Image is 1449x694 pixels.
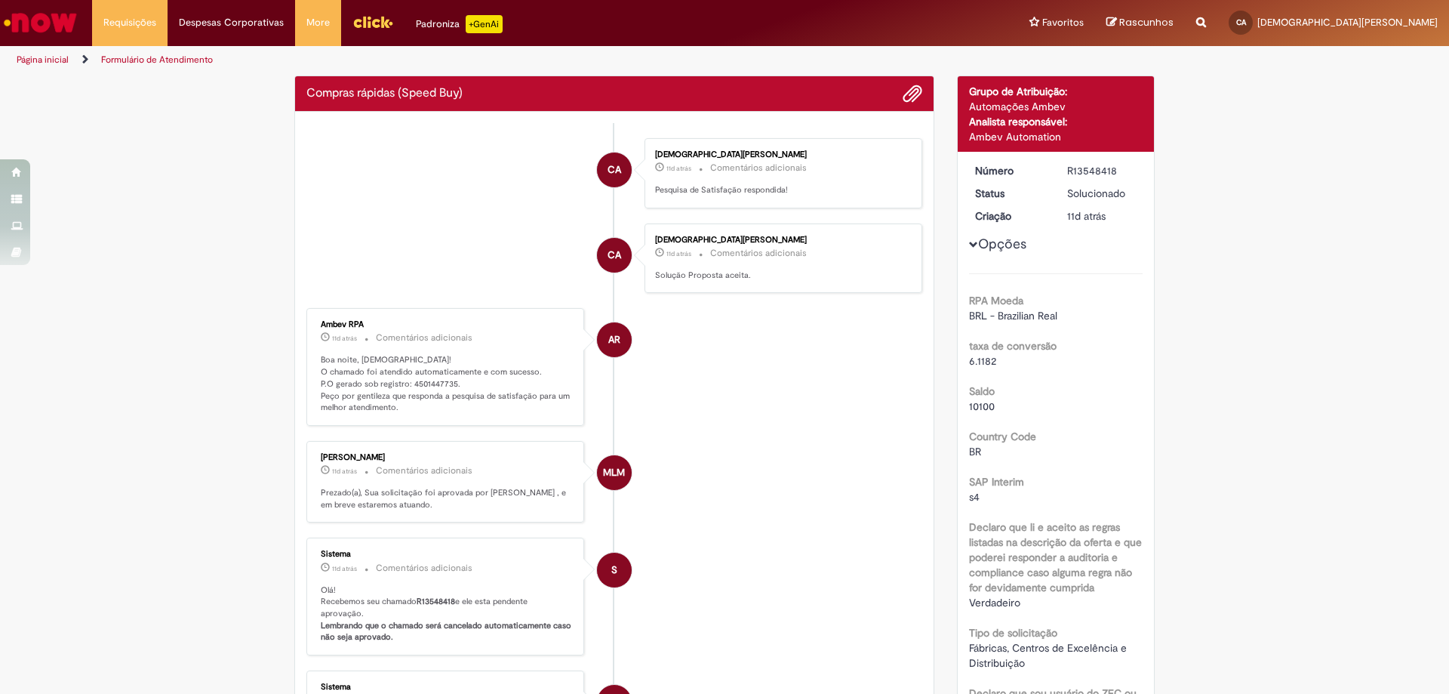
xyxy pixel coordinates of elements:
span: 11d atrás [666,249,691,258]
div: Ambev Automation [969,129,1143,144]
span: 11d atrás [332,467,357,476]
a: Rascunhos [1106,16,1174,30]
p: Prezado(a), Sua solicitação foi aprovada por [PERSON_NAME] , e em breve estaremos atuando. [321,487,572,510]
span: 6.1182 [969,354,996,368]
b: R13548418 [417,596,455,607]
p: Boa noite, [DEMOGRAPHIC_DATA]! O chamado foi atendido automaticamente e com sucesso. P.O gerado s... [321,354,572,414]
div: Analista responsável: [969,114,1143,129]
small: Comentários adicionais [376,464,472,477]
span: [DEMOGRAPHIC_DATA][PERSON_NAME] [1257,16,1438,29]
p: +GenAi [466,15,503,33]
div: [DEMOGRAPHIC_DATA][PERSON_NAME] [655,150,906,159]
img: click_logo_yellow_360x200.png [352,11,393,33]
div: Solucionado [1067,186,1137,201]
a: Formulário de Atendimento [101,54,213,66]
p: Pesquisa de Satisfação respondida! [655,184,906,196]
dt: Número [964,163,1057,178]
small: Comentários adicionais [710,162,807,174]
b: Saldo [969,384,995,398]
time: 18/09/2025 16:57:09 [332,564,357,573]
div: Automações Ambev [969,99,1143,114]
span: Despesas Corporativas [179,15,284,30]
small: Comentários adicionais [376,332,472,344]
b: SAP Interim [969,475,1024,489]
time: 18/09/2025 19:12:44 [332,334,357,343]
div: Sistema [321,550,572,559]
span: Favoritos [1042,15,1084,30]
h2: Compras rápidas (Speed Buy) Histórico de tíquete [306,87,463,100]
time: 19/09/2025 08:13:12 [666,249,691,258]
b: Country Code [969,430,1036,443]
span: Requisições [103,15,156,30]
div: [PERSON_NAME] [321,453,572,462]
span: BRL - Brazilian Real [969,309,1057,322]
span: Verdadeiro [969,596,1020,609]
button: Adicionar anexos [903,84,922,103]
span: MLM [603,455,625,491]
div: System [597,553,632,588]
time: 18/09/2025 16:56:58 [1067,209,1106,223]
div: Padroniza [416,15,503,33]
p: Olá! Recebemos seu chamado e ele esta pendente aprovação. [321,585,572,644]
b: Tipo de solicitação [969,626,1057,640]
ul: Trilhas de página [11,46,955,74]
dt: Status [964,186,1057,201]
span: S [611,552,617,588]
p: Solução Proposta aceita. [655,270,906,282]
div: Ambev RPA [597,322,632,357]
span: CA [1236,17,1246,27]
div: Cristiane Ingrid Assuncao Abreu [597,238,632,273]
span: Rascunhos [1119,15,1174,29]
span: CA [608,152,621,188]
div: R13548418 [1067,163,1137,178]
div: Sistema [321,683,572,692]
div: Cristiane Ingrid Assuncao Abreu [597,153,632,187]
time: 19/09/2025 08:13:20 [666,164,691,173]
div: Matheus Lobo Matos [597,455,632,490]
span: Fábricas, Centros de Excelência e Distribuição [969,641,1130,670]
span: 11d atrás [332,334,357,343]
b: RPA Moeda [969,294,1023,307]
dt: Criação [964,208,1057,224]
span: 11d atrás [666,164,691,173]
time: 18/09/2025 16:57:22 [332,467,357,476]
img: ServiceNow [2,8,79,38]
div: Ambev RPA [321,320,572,329]
a: Página inicial [17,54,69,66]
span: 11d atrás [1067,209,1106,223]
span: More [306,15,330,30]
span: BR [969,445,981,458]
b: taxa de conversão [969,339,1057,353]
span: AR [608,322,620,358]
span: 10100 [969,399,995,413]
small: Comentários adicionais [376,562,472,575]
small: Comentários adicionais [710,247,807,260]
div: 18/09/2025 16:56:58 [1067,208,1137,224]
div: [DEMOGRAPHIC_DATA][PERSON_NAME] [655,236,906,245]
b: Lembrando que o chamado será cancelado automaticamente caso não seja aprovado. [321,620,574,643]
div: Grupo de Atribuição: [969,84,1143,99]
span: CA [608,237,621,273]
span: s4 [969,490,980,504]
span: 11d atrás [332,564,357,573]
b: Declaro que li e aceito as regras listadas na descrição da oferta e que poderei responder a audit... [969,520,1142,594]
